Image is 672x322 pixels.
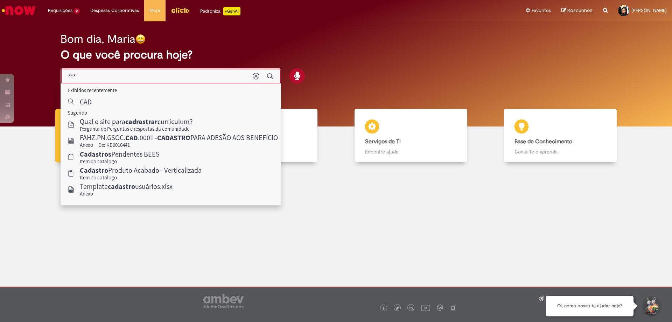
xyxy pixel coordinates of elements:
[450,304,456,311] img: logo_footer_naosei.png
[223,7,240,15] p: +GenAi
[437,304,443,311] img: logo_footer_workplace.png
[409,306,413,310] img: logo_footer_linkedin.png
[640,296,661,317] button: Iniciar Conversa de Suporte
[631,7,667,13] span: [PERSON_NAME]
[546,296,633,316] div: Oi, como posso te ajudar hoje?
[561,7,593,14] a: Rascunhos
[48,7,72,14] span: Requisições
[200,7,240,15] div: Padroniza
[203,294,244,308] img: logo_footer_ambev_rotulo_gray.png
[74,8,80,14] span: 2
[514,138,572,145] b: Base de Conhecimento
[37,109,187,163] a: Tirar dúvidas Tirar dúvidas com Lupi Assist e Gen Ai
[61,49,612,61] h2: O que você procura hoje?
[365,138,401,145] b: Serviços de TI
[149,7,160,14] span: More
[1,4,37,18] img: ServiceNow
[514,148,606,155] p: Consulte e aprenda
[90,7,139,14] span: Despesas Corporativas
[382,307,385,310] img: logo_footer_facebook.png
[171,5,190,15] img: click_logo_yellow_360x200.png
[395,307,399,310] img: logo_footer_twitter.png
[567,7,593,14] span: Rascunhos
[336,109,486,163] a: Serviços de TI Encontre ajuda
[61,33,135,45] h2: Bom dia, Maria
[486,109,636,163] a: Base de Conhecimento Consulte e aprenda
[421,303,430,312] img: logo_footer_youtube.png
[135,34,146,44] img: happy-face.png
[365,148,457,155] p: Encontre ajuda
[532,7,551,14] span: Favoritos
